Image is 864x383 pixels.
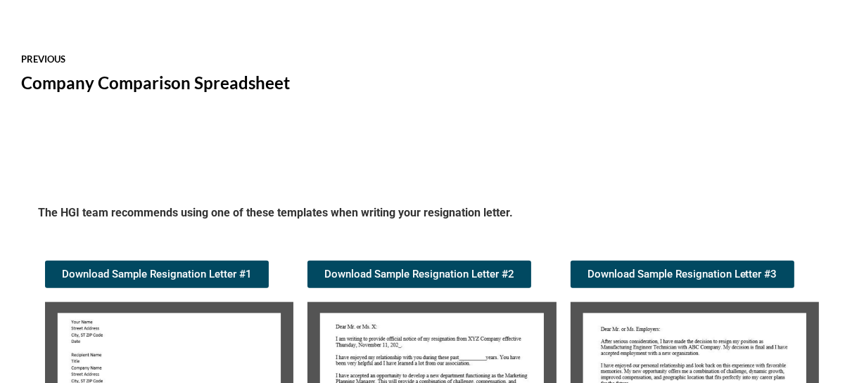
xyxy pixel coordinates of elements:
div: previous [21,55,432,64]
a: Download Sample Resignation Letter #2 [307,261,531,288]
span: Download Sample Resignation Letter #1 [62,269,252,280]
a: Download Sample Resignation Letter #3 [571,261,794,288]
a: previous Company Comparison Spreadsheet [21,41,432,108]
h5: The HGI team recommends using one of these templates when writing your resignation letter. [38,205,826,226]
span: Download Sample Resignation Letter #2 [324,269,514,280]
a: Download Sample Resignation Letter #1 [45,261,269,288]
div: Company Comparison Spreadsheet [21,71,432,95]
span: Download Sample Resignation Letter #3 [587,269,777,280]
